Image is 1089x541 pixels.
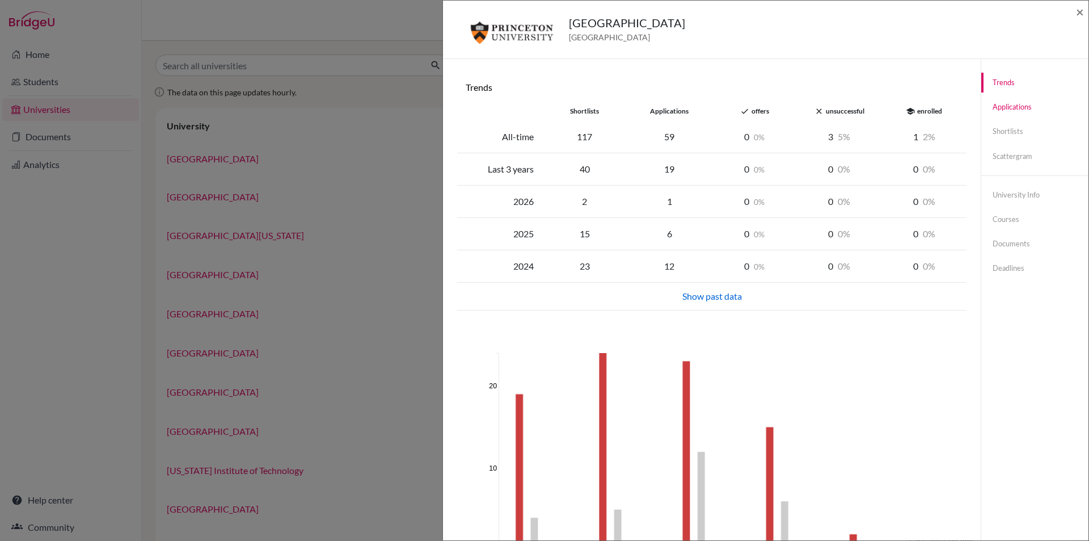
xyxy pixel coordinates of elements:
[754,165,765,174] span: 0
[923,228,935,239] span: 0
[882,195,967,208] div: 0
[981,73,1088,93] a: Trends
[797,162,882,176] div: 0
[754,262,765,271] span: 0
[569,14,685,31] h5: [GEOGRAPHIC_DATA]
[457,162,542,176] div: Last 3 years
[1076,3,1084,20] span: ×
[740,107,749,116] i: done
[464,290,960,303] div: Show past data
[1076,5,1084,19] button: Close
[981,258,1088,278] a: Deadlines
[838,131,850,142] span: 5
[457,195,542,208] div: 2026
[838,261,850,271] span: 0
[917,107,942,115] span: enrolled
[838,196,850,207] span: 0
[542,162,627,176] div: 40
[981,234,1088,254] a: Documents
[542,259,627,273] div: 23
[882,259,967,273] div: 0
[754,197,765,207] span: 0
[797,227,882,241] div: 0
[981,146,1088,166] a: Scattergram
[981,97,1088,117] a: Applications
[542,130,627,144] div: 117
[882,227,967,241] div: 0
[627,106,712,116] div: applications
[923,163,935,174] span: 0
[923,261,935,271] span: 0
[627,259,712,273] div: 12
[627,162,712,176] div: 19
[712,227,797,241] div: 0
[627,227,712,241] div: 6
[712,259,797,273] div: 0
[466,82,958,93] h6: Trends
[542,227,627,241] div: 15
[489,383,497,391] text: 20
[981,209,1088,229] a: Courses
[906,107,915,116] i: school
[797,130,882,144] div: 3
[981,121,1088,141] a: Shortlists
[627,130,712,144] div: 59
[826,107,864,115] span: unsuccessful
[923,196,935,207] span: 0
[457,14,560,45] img: us_pri_gyvyi63o.png
[569,31,685,43] span: [GEOGRAPHIC_DATA]
[838,163,850,174] span: 0
[752,107,769,115] span: offers
[542,195,627,208] div: 2
[754,229,765,239] span: 0
[797,195,882,208] div: 0
[797,259,882,273] div: 0
[712,162,797,176] div: 0
[923,131,935,142] span: 2
[489,465,497,473] text: 10
[882,130,967,144] div: 1
[457,259,542,273] div: 2024
[542,106,627,116] div: shortlists
[627,195,712,208] div: 1
[457,227,542,241] div: 2025
[814,107,824,116] i: close
[457,130,542,144] div: All-time
[712,195,797,208] div: 0
[882,162,967,176] div: 0
[754,132,765,142] span: 0
[838,228,850,239] span: 0
[981,185,1088,205] a: University info
[712,130,797,144] div: 0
